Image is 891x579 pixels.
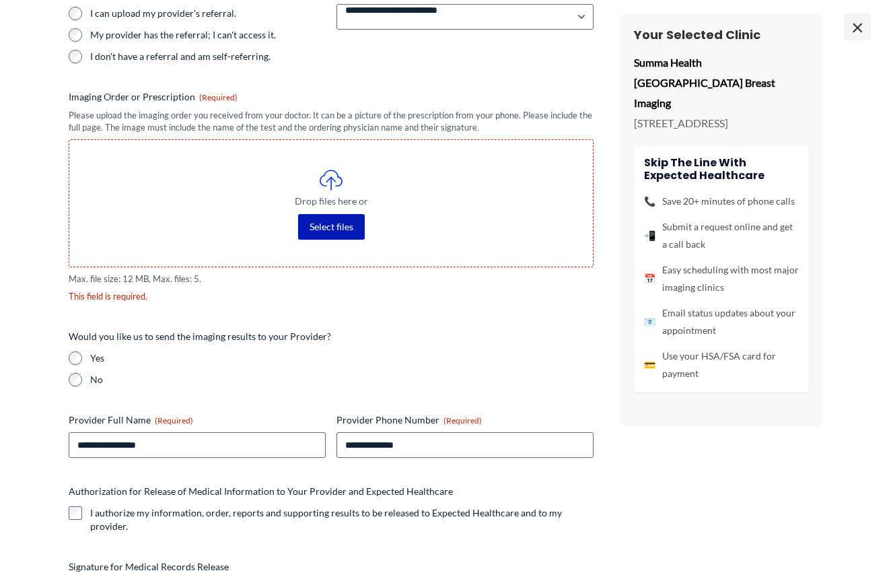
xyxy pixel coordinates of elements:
[844,13,871,40] span: ×
[69,485,453,498] legend: Authorization for Release of Medical Information to Your Provider and Expected Healthcare
[69,560,594,574] label: Signature for Medical Records Release
[644,304,799,339] li: Email status updates about your appointment
[634,27,809,42] h3: Your Selected Clinic
[644,193,799,210] li: Save 20+ minutes of phone calls
[443,415,482,425] span: (Required)
[96,197,566,206] span: Drop files here or
[634,53,809,112] p: Summa Health [GEOGRAPHIC_DATA] Breast Imaging
[69,330,331,343] legend: Would you like us to send the imaging results to your Provider?
[69,109,594,134] div: Please upload the imaging order you received from your doctor. It can be a picture of the prescri...
[69,290,594,303] div: This field is required.
[644,261,799,296] li: Easy scheduling with most major imaging clinics
[90,351,594,365] label: Yes
[634,113,809,133] p: [STREET_ADDRESS]
[90,7,326,20] label: I can upload my provider's referral.
[644,193,655,210] span: 📞
[69,273,594,285] span: Max. file size: 12 MB, Max. files: 5.
[336,413,594,427] label: Provider Phone Number
[644,270,655,287] span: 📅
[90,28,326,42] label: My provider has the referral; I can't access it.
[298,214,365,240] button: select files, imaging order or prescription (required)
[69,90,594,104] label: Imaging Order or Prescription
[644,227,655,244] span: 📲
[90,50,326,63] label: I don't have a referral and am self-referring.
[644,356,655,374] span: 💳
[199,92,238,102] span: (Required)
[644,347,799,382] li: Use your HSA/FSA card for payment
[69,413,326,427] label: Provider Full Name
[90,506,594,533] label: I authorize my information, order, reports and supporting results to be released to Expected Heal...
[155,415,193,425] span: (Required)
[644,156,799,182] h4: Skip the line with Expected Healthcare
[644,313,655,331] span: 📧
[90,373,594,386] label: No
[644,218,799,253] li: Submit a request online and get a call back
